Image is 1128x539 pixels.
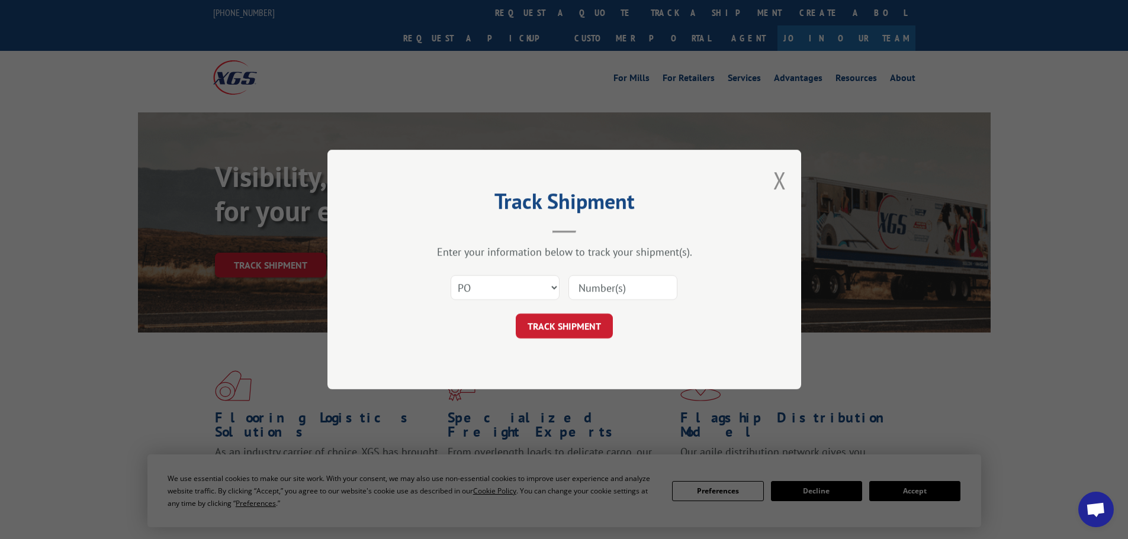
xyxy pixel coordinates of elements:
button: TRACK SHIPMENT [516,314,613,338]
button: Close modal [773,164,786,196]
div: Enter your information below to track your shipment(s). [387,245,742,259]
input: Number(s) [568,275,677,300]
h2: Track Shipment [387,193,742,215]
div: Open chat [1078,492,1114,527]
